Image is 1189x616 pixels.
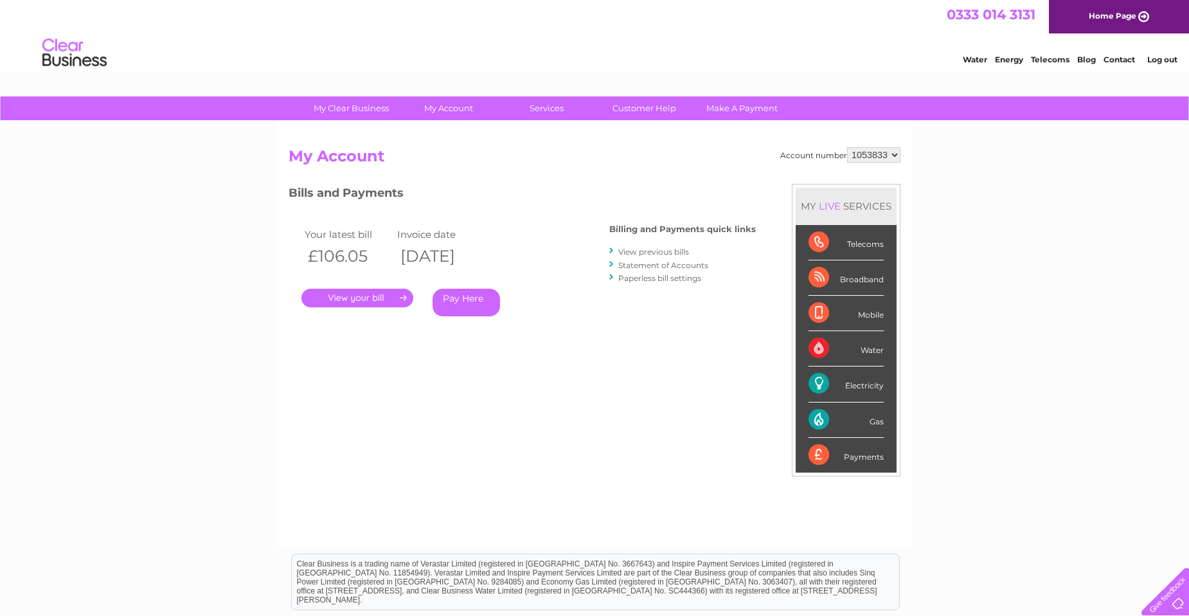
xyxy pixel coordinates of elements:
[809,296,884,331] div: Mobile
[796,188,897,224] div: MY SERVICES
[298,96,404,120] a: My Clear Business
[1147,55,1177,64] a: Log out
[609,224,756,234] h4: Billing and Payments quick links
[689,96,795,120] a: Make A Payment
[995,55,1023,64] a: Energy
[809,225,884,260] div: Telecoms
[394,226,487,243] td: Invoice date
[947,6,1035,23] a: 0333 014 3131
[433,289,500,316] a: Pay Here
[292,7,899,62] div: Clear Business is a trading name of Verastar Limited (registered in [GEOGRAPHIC_DATA] No. 3667643...
[809,438,884,473] div: Payments
[289,184,756,206] h3: Bills and Payments
[809,367,884,402] div: Electricity
[396,96,502,120] a: My Account
[618,247,689,257] a: View previous bills
[1077,55,1096,64] a: Blog
[301,289,413,307] a: .
[618,260,708,270] a: Statement of Accounts
[1104,55,1135,64] a: Contact
[618,273,701,283] a: Paperless bill settings
[809,260,884,296] div: Broadband
[42,33,107,73] img: logo.png
[301,243,394,269] th: £106.05
[301,226,394,243] td: Your latest bill
[963,55,987,64] a: Water
[494,96,600,120] a: Services
[816,200,843,212] div: LIVE
[591,96,697,120] a: Customer Help
[780,147,900,163] div: Account number
[809,403,884,438] div: Gas
[289,147,900,172] h2: My Account
[1031,55,1069,64] a: Telecoms
[809,331,884,367] div: Water
[394,243,487,269] th: [DATE]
